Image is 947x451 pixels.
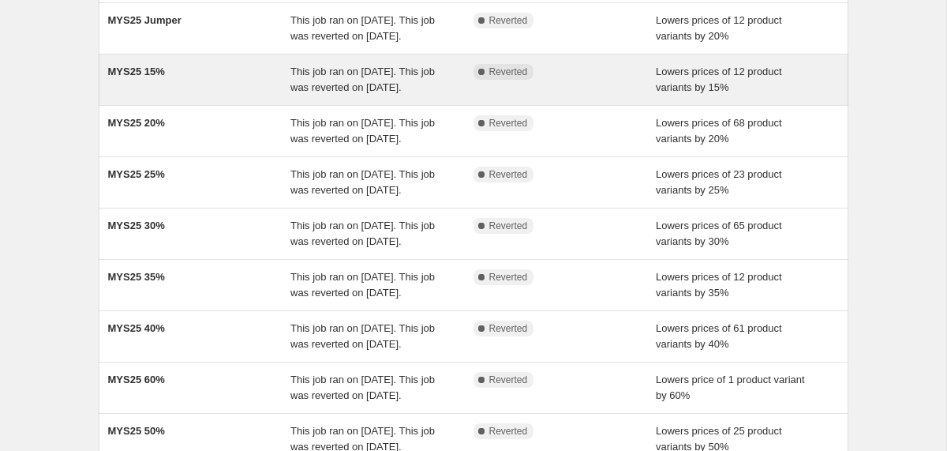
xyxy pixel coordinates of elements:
[108,14,182,26] span: MYS25 Jumper
[489,322,528,335] span: Reverted
[656,117,782,145] span: Lowers prices of 68 product variants by 20%
[108,271,165,283] span: MYS25 35%
[290,271,435,299] span: This job ran on [DATE]. This job was reverted on [DATE].
[656,168,782,196] span: Lowers prices of 23 product variants by 25%
[290,14,435,42] span: This job ran on [DATE]. This job was reverted on [DATE].
[656,374,805,401] span: Lowers price of 1 product variant by 60%
[108,117,165,129] span: MYS25 20%
[489,220,528,232] span: Reverted
[489,66,528,78] span: Reverted
[290,220,435,247] span: This job ran on [DATE]. This job was reverted on [DATE].
[656,66,782,93] span: Lowers prices of 12 product variants by 15%
[290,322,435,350] span: This job ran on [DATE]. This job was reverted on [DATE].
[108,425,165,437] span: MYS25 50%
[489,168,528,181] span: Reverted
[108,220,165,231] span: MYS25 30%
[108,374,165,385] span: MYS25 60%
[489,14,528,27] span: Reverted
[290,168,435,196] span: This job ran on [DATE]. This job was reverted on [DATE].
[108,168,165,180] span: MYS25 25%
[656,220,782,247] span: Lowers prices of 65 product variants by 30%
[656,14,782,42] span: Lowers prices of 12 product variants by 20%
[108,322,165,334] span: MYS25 40%
[489,425,528,438] span: Reverted
[656,322,782,350] span: Lowers prices of 61 product variants by 40%
[489,271,528,284] span: Reverted
[489,117,528,130] span: Reverted
[656,271,782,299] span: Lowers prices of 12 product variants by 35%
[489,374,528,386] span: Reverted
[290,117,435,145] span: This job ran on [DATE]. This job was reverted on [DATE].
[108,66,165,77] span: MYS25 15%
[290,374,435,401] span: This job ran on [DATE]. This job was reverted on [DATE].
[290,66,435,93] span: This job ran on [DATE]. This job was reverted on [DATE].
